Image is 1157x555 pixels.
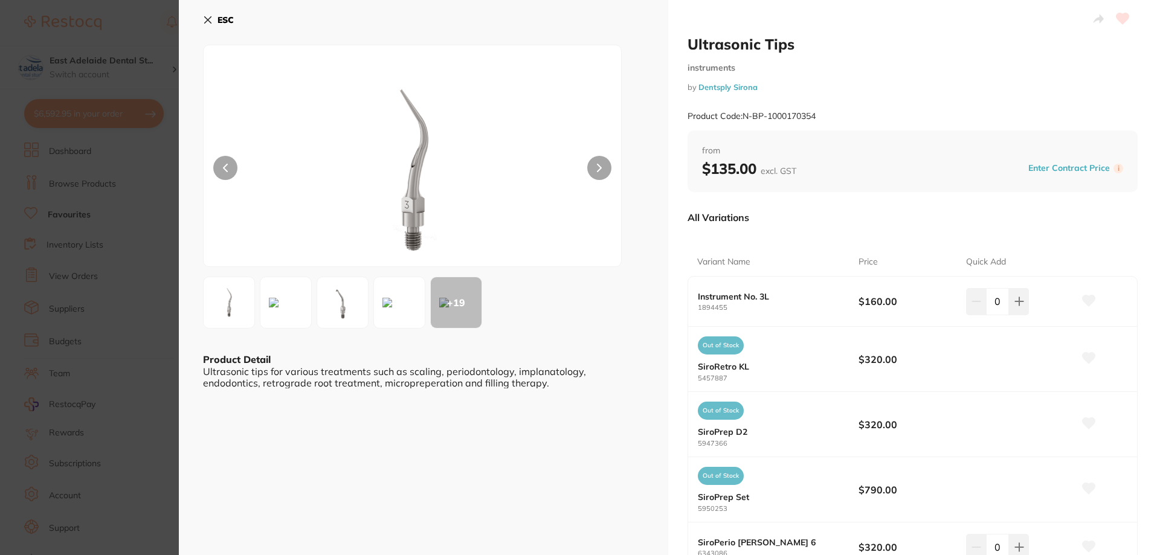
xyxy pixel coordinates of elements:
[698,427,843,437] b: SiroPrep D2
[698,374,859,382] small: 5457887
[378,293,397,312] img: LTU0NTc4OTUucG5n
[688,35,1138,53] h2: Ultrasonic Tips
[966,256,1006,268] p: Quick Add
[697,256,750,268] p: Variant Name
[698,304,859,312] small: 1894455
[698,336,744,354] span: Out of Stock
[264,293,283,312] img: LnBuZw
[688,83,1138,92] small: by
[203,353,271,365] b: Product Detail
[1025,162,1113,174] button: Enter Contract Price
[431,277,482,328] div: + 19
[688,111,816,121] small: Product Code: N-BP-1000170354
[698,440,859,448] small: 5947366
[218,14,234,25] b: ESC
[702,145,1124,157] span: from
[702,159,796,178] b: $135.00
[698,292,843,301] b: Instrument No. 3L
[203,10,234,30] button: ESC
[698,467,744,485] span: Out of Stock
[207,281,251,324] img: NS5wbmc
[1113,164,1123,173] label: i
[859,418,955,431] b: $320.00
[698,537,843,547] b: SiroPerio [PERSON_NAME] 6
[430,277,482,329] button: +19
[688,63,1138,73] small: instruments
[859,353,955,366] b: $320.00
[859,483,955,496] b: $790.00
[761,165,796,176] span: excl. GST
[321,281,364,324] img: Zw
[859,541,955,554] b: $320.00
[859,295,955,308] b: $160.00
[698,492,843,502] b: SiroPrep Set
[698,402,744,420] span: Out of Stock
[688,211,749,223] p: All Variations
[859,256,878,268] p: Price
[698,362,843,371] b: SiroRetro KL
[203,366,644,388] div: Ultrasonic tips for various treatments such as scaling, periodontology, implanatology, endodontic...
[698,505,859,513] small: 5950253
[287,75,538,266] img: NS5wbmc
[698,82,758,92] a: Dentsply Sirona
